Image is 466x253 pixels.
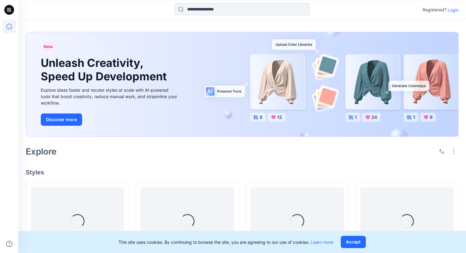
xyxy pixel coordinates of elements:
[448,7,459,13] p: Login
[26,147,57,156] h2: Explore
[41,113,82,126] button: Discover more
[341,236,366,248] button: Accept
[119,239,333,245] p: This site uses cookies. By continuing to browse the site, you are agreeing to our use of cookies.
[41,113,179,126] a: Discover more
[422,6,446,13] p: Registered?
[41,56,169,83] h1: Unleash Creativity, Speed Up Development
[26,169,459,176] h4: Styles
[44,43,53,50] span: New
[311,240,333,245] a: Learn more
[41,87,179,106] div: Explore ideas faster and recolor styles at scale with AI-powered tools that boost creativity, red...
